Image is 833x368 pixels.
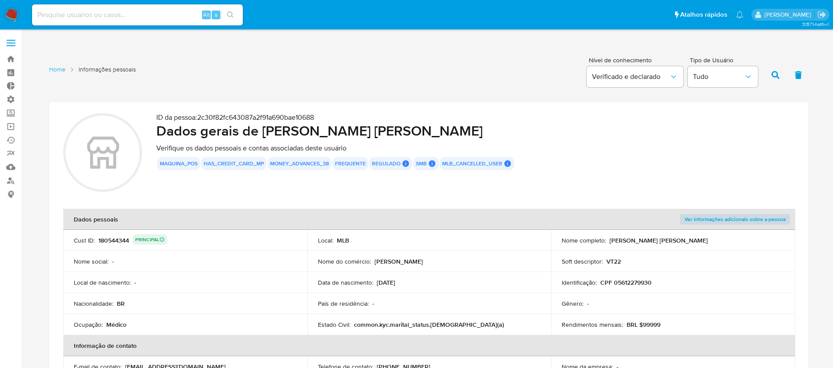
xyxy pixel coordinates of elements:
span: Atalhos rápidos [680,10,727,19]
a: Sair [817,10,826,19]
button: search-icon [221,9,239,21]
span: Tipo de Usuário [690,57,760,63]
span: Informações pessoais [79,65,136,74]
span: Alt [203,11,210,19]
p: adriano.brito@mercadolivre.com [764,11,814,19]
input: Pesquise usuários ou casos... [32,9,243,21]
span: Nível de conhecimento [589,57,683,63]
span: Tudo [693,72,744,81]
nav: List of pages [49,62,136,86]
button: Verificado e declarado [587,66,683,87]
a: Home [49,65,65,74]
span: s [215,11,217,19]
span: Verificado e declarado [592,72,669,81]
a: Notificações [736,11,743,18]
button: Tudo [688,66,758,87]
